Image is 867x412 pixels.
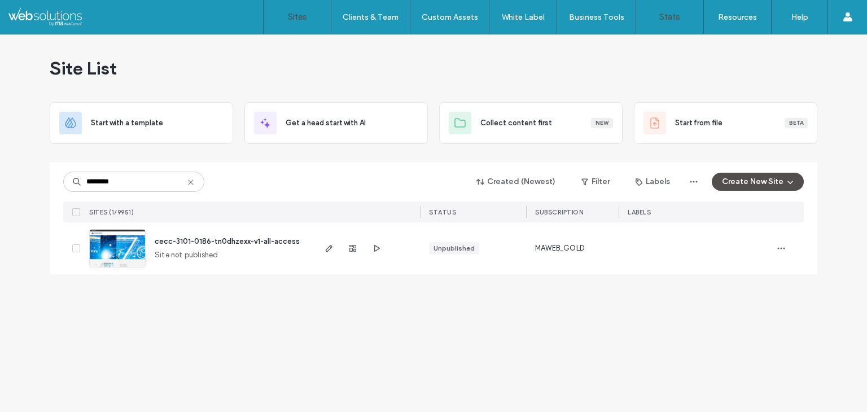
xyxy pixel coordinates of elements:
label: White Label [502,12,545,22]
div: Unpublished [433,243,475,253]
a: cecc-3101-0186-tn0dhzexx-v1-all-access [155,237,300,246]
label: Business Tools [569,12,624,22]
div: New [591,118,613,128]
button: Labels [625,173,680,191]
span: LABELS [628,208,651,216]
span: Collect content first [480,117,552,129]
span: STATUS [429,208,456,216]
label: Resources [718,12,757,22]
button: Created (Newest) [467,173,566,191]
div: Collect content firstNew [439,102,623,144]
label: Clients & Team [343,12,399,22]
label: Custom Assets [422,12,478,22]
span: SITES (1/9951) [89,208,134,216]
span: SUBSCRIPTION [535,208,583,216]
div: Get a head start with AI [244,102,428,144]
div: Beta [785,118,808,128]
span: Start with a template [91,117,163,129]
div: Start from fileBeta [634,102,817,144]
label: Sites [288,12,307,22]
span: Site not published [155,249,218,261]
label: Help [791,12,808,22]
span: Site List [50,57,117,80]
div: Start with a template [50,102,233,144]
span: Help [25,8,49,18]
span: MAWEB_GOLD [535,243,584,254]
span: Start from file [675,117,722,129]
span: Get a head start with AI [286,117,366,129]
label: Stats [659,12,680,22]
button: Filter [570,173,621,191]
button: Create New Site [712,173,804,191]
